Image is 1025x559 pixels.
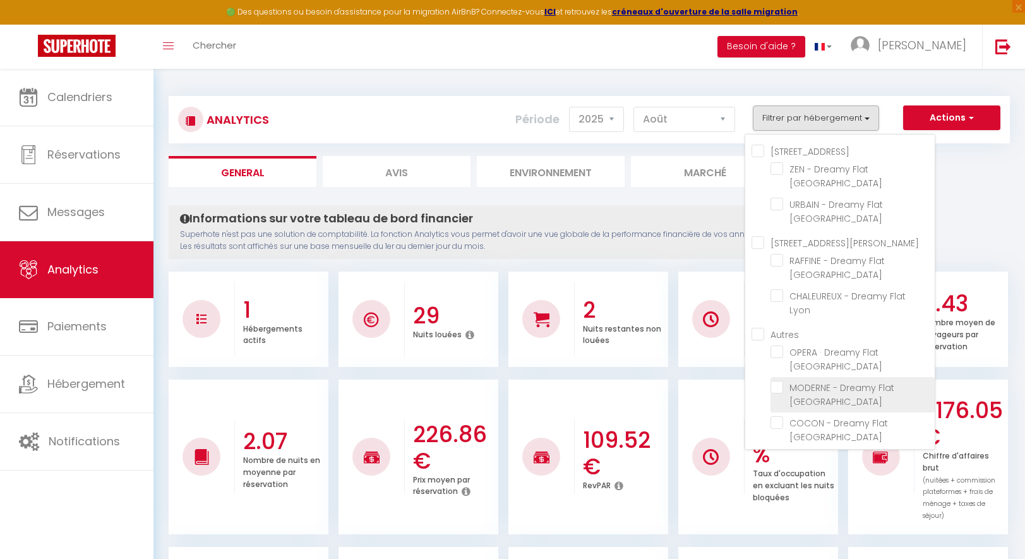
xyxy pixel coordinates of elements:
button: Actions [903,105,1000,131]
a: Chercher [183,25,246,69]
p: Nuits restantes non louées [583,321,661,346]
h3: 1 [243,297,325,323]
p: Nombre moyen de voyageurs par réservation [923,315,995,352]
span: (nuitées + commission plateformes + frais de ménage + taxes de séjour) [923,476,995,521]
p: Chiffre d'affaires brut [923,448,995,520]
li: General [169,156,316,187]
li: Avis [323,156,471,187]
span: COCON - Dreamy Flat [GEOGRAPHIC_DATA] [789,417,888,443]
li: Marché [631,156,779,187]
span: Calendriers [47,89,112,105]
span: CHALEUREUX - Dreamy Flat Lyon [789,290,906,316]
p: Superhote n'est pas une solution de comptabilité. La fonction Analytics vous permet d'avoir une v... [180,229,769,253]
span: Notifications [49,433,120,449]
button: Filtrer par hébergement [753,105,879,131]
label: Période [515,105,560,133]
img: NO IMAGE [873,450,889,465]
span: ZEN - Dreamy Flat [GEOGRAPHIC_DATA] [789,163,882,189]
img: Super Booking [38,35,116,57]
h3: 226.86 € [413,421,495,474]
p: RevPAR [583,478,611,491]
h3: Analytics [203,105,269,134]
a: créneaux d'ouverture de la salle migration [612,6,798,17]
img: ... [851,36,870,55]
span: Analytics [47,261,99,277]
h3: 3176.05 € [923,397,1005,450]
img: NO IMAGE [703,449,719,465]
p: Prix moyen par réservation [413,472,470,497]
h3: 3.43 [923,291,1005,317]
p: Taux d'occupation en excluant les nuits bloquées [753,466,834,503]
span: URBAIN - Dreamy Flat [GEOGRAPHIC_DATA] [789,198,883,225]
span: RAFFINE - Dreamy Flat [GEOGRAPHIC_DATA] [789,255,885,281]
span: Paiements [47,318,107,334]
h3: 109.52 € [583,427,665,480]
a: ... [PERSON_NAME] [841,25,982,69]
h3: 29 [413,303,495,329]
span: Messages [47,204,105,220]
p: Hébergements actifs [243,321,303,346]
h3: 2.07 [243,428,325,455]
span: Réservations [47,147,121,162]
span: [PERSON_NAME] [878,37,966,53]
h4: Informations sur votre tableau de bord financier [180,212,769,225]
span: OPERA · Dreamy Flat [GEOGRAPHIC_DATA] [789,346,882,373]
img: logout [995,39,1011,54]
img: NO IMAGE [196,314,207,324]
button: Besoin d'aide ? [717,36,805,57]
li: Environnement [477,156,625,187]
span: Chercher [193,39,236,52]
p: Nuits louées [413,327,462,340]
h3: 2 [583,297,665,323]
span: MODERNE - Dreamy Flat [GEOGRAPHIC_DATA] [789,382,894,408]
a: ICI [544,6,556,17]
span: Hébergement [47,376,125,392]
p: Nombre de nuits en moyenne par réservation [243,452,320,490]
button: Ouvrir le widget de chat LiveChat [10,5,48,43]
